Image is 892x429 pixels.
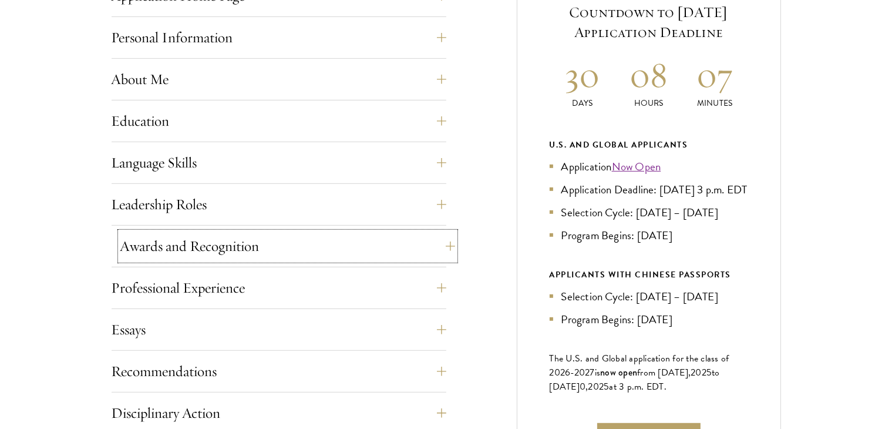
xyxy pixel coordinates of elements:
p: Minutes [682,97,748,109]
span: at 3 p.m. EDT. [610,380,667,394]
span: 7 [590,366,595,380]
button: Language Skills [112,149,446,177]
span: 202 [691,366,706,380]
button: Personal Information [112,24,446,52]
span: 202 [588,380,604,394]
span: The U.S. and Global application for the class of 202 [550,351,729,380]
span: 5 [604,380,609,394]
h2: 07 [682,53,748,97]
li: Selection Cycle: [DATE] – [DATE] [550,204,748,221]
span: 5 [706,366,712,380]
button: Awards and Recognition [120,232,455,260]
li: Application [550,158,748,175]
a: Now Open [612,158,661,175]
button: Professional Experience [112,274,446,302]
button: Education [112,107,446,135]
button: Recommendations [112,357,446,386]
h2: 30 [550,53,616,97]
span: from [DATE], [637,366,691,380]
button: About Me [112,65,446,93]
li: Program Begins: [DATE] [550,227,748,244]
button: Disciplinary Action [112,399,446,427]
span: now open [600,366,637,379]
p: Hours [615,97,682,109]
span: 6 [565,366,570,380]
span: , [585,380,588,394]
li: Selection Cycle: [DATE] – [DATE] [550,288,748,305]
span: is [595,366,601,380]
div: U.S. and Global Applicants [550,138,748,152]
span: -202 [571,366,590,380]
button: Leadership Roles [112,190,446,219]
span: 0 [580,380,585,394]
div: APPLICANTS WITH CHINESE PASSPORTS [550,267,748,282]
li: Application Deadline: [DATE] 3 p.m. EDT [550,181,748,198]
span: to [DATE] [550,366,720,394]
p: Days [550,97,616,109]
button: Essays [112,316,446,344]
h2: 08 [615,53,682,97]
li: Program Begins: [DATE] [550,311,748,328]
